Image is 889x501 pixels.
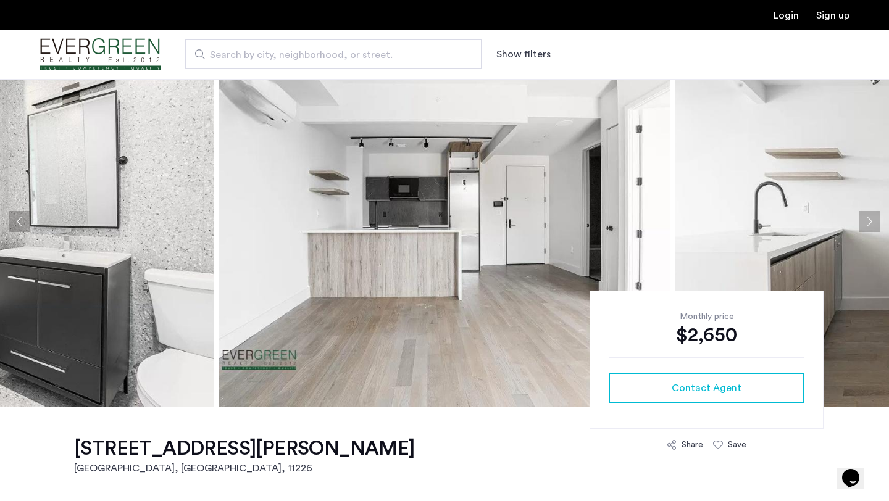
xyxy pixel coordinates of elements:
[40,31,161,78] a: Cazamio Logo
[859,211,880,232] button: Next apartment
[74,436,415,476] a: [STREET_ADDRESS][PERSON_NAME][GEOGRAPHIC_DATA], [GEOGRAPHIC_DATA], 11226
[9,211,30,232] button: Previous apartment
[210,48,447,62] span: Search by city, neighborhood, or street.
[74,461,415,476] h2: [GEOGRAPHIC_DATA], [GEOGRAPHIC_DATA] , 11226
[219,36,670,407] img: apartment
[496,47,551,62] button: Show or hide filters
[774,10,799,20] a: Login
[728,439,746,451] div: Save
[816,10,849,20] a: Registration
[837,452,877,489] iframe: chat widget
[185,39,482,69] input: Apartment Search
[682,439,703,451] div: Share
[74,436,415,461] h1: [STREET_ADDRESS][PERSON_NAME]
[609,323,804,347] div: $2,650
[40,31,161,78] img: logo
[609,373,804,403] button: button
[672,381,741,395] span: Contact Agent
[609,310,804,323] div: Monthly price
